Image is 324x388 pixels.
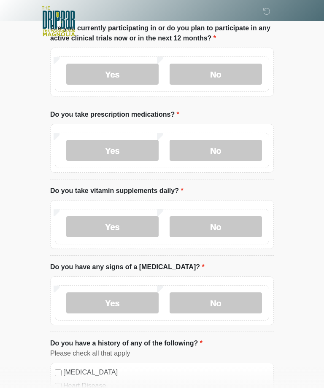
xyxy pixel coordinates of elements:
[50,262,205,272] label: Do you have any signs of a [MEDICAL_DATA]?
[42,6,75,37] img: The DripBar - Magnolia Logo
[50,186,184,196] label: Do you take vitamin supplements daily?
[50,110,179,120] label: Do you take prescription medications?
[66,216,159,237] label: Yes
[170,292,262,313] label: No
[50,338,202,348] label: Do you have a history of any of the following?
[63,367,269,377] label: [MEDICAL_DATA]
[50,348,274,359] div: Please check all that apply
[170,140,262,161] label: No
[66,292,159,313] label: Yes
[170,64,262,85] label: No
[66,140,159,161] label: Yes
[55,369,62,376] input: [MEDICAL_DATA]
[170,216,262,237] label: No
[66,64,159,85] label: Yes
